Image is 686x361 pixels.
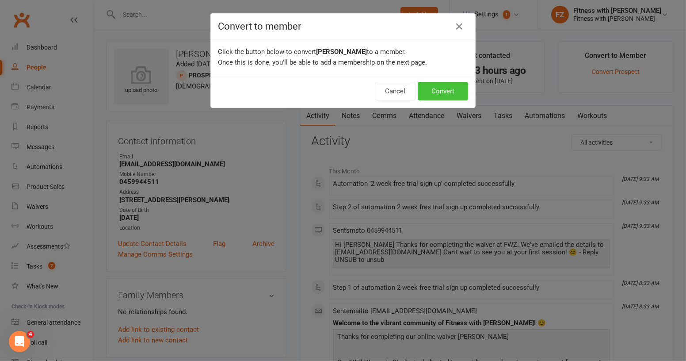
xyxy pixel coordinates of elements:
button: Close [452,19,466,34]
h4: Convert to member [218,21,468,32]
div: Click the button below to convert to a member. Once this is done, you'll be able to add a members... [211,39,475,75]
button: Cancel [375,82,415,100]
b: [PERSON_NAME] [316,48,367,56]
iframe: Intercom live chat [9,331,30,352]
span: 4 [27,331,34,338]
button: Convert [418,82,468,100]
